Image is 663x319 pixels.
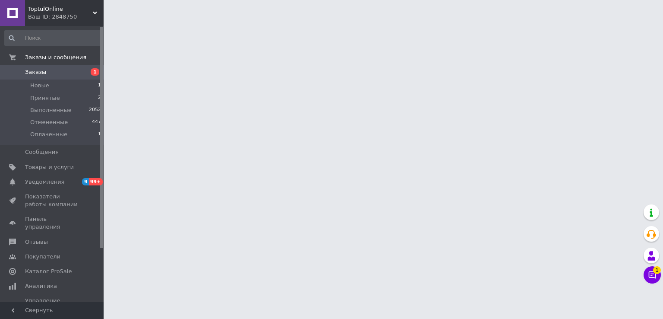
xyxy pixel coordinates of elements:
span: 1 [98,131,101,138]
button: Чат с покупателем1 [644,266,661,284]
span: ToptulOnline [28,5,93,13]
span: Сообщения [25,148,59,156]
span: 2 [98,94,101,102]
span: Каталог ProSale [25,268,72,275]
span: Отзывы [25,238,48,246]
span: 1 [91,68,99,76]
span: Принятые [30,94,60,102]
span: Управление сайтом [25,297,80,313]
span: Показатели работы компании [25,193,80,208]
span: 1 [98,82,101,89]
span: 2052 [89,106,101,114]
span: 447 [92,118,101,126]
span: 1 [653,266,661,274]
span: Заказы [25,68,46,76]
div: Ваш ID: 2848750 [28,13,104,21]
span: 99+ [89,178,103,185]
span: Отмененные [30,118,68,126]
span: 9 [82,178,89,185]
span: Аналитика [25,282,57,290]
span: Уведомления [25,178,64,186]
span: Товары и услуги [25,163,74,171]
span: Выполненные [30,106,72,114]
span: Новые [30,82,49,89]
input: Поиск [4,30,102,46]
span: Заказы и сообщения [25,54,86,61]
span: Покупатели [25,253,60,261]
span: Оплаченные [30,131,67,138]
span: Панель управления [25,215,80,231]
